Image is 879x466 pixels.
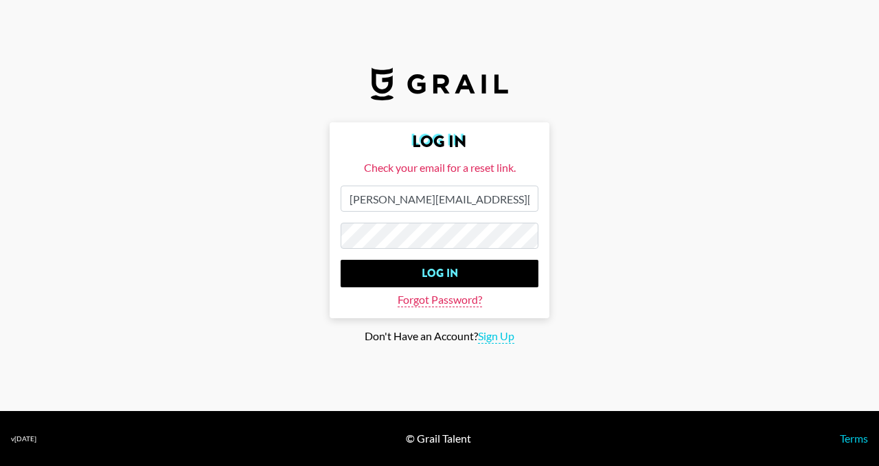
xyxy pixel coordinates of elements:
h2: Log In [341,133,538,150]
input: Email [341,186,538,212]
input: Log In [341,260,538,287]
div: © Grail Talent [406,432,471,445]
img: Grail Talent Logo [371,67,508,100]
div: Don't Have an Account? [11,329,868,344]
span: Forgot Password? [398,293,482,307]
a: Terms [840,432,868,445]
div: v [DATE] [11,434,36,443]
div: Check your email for a reset link. [341,161,538,175]
span: Sign Up [478,329,514,344]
